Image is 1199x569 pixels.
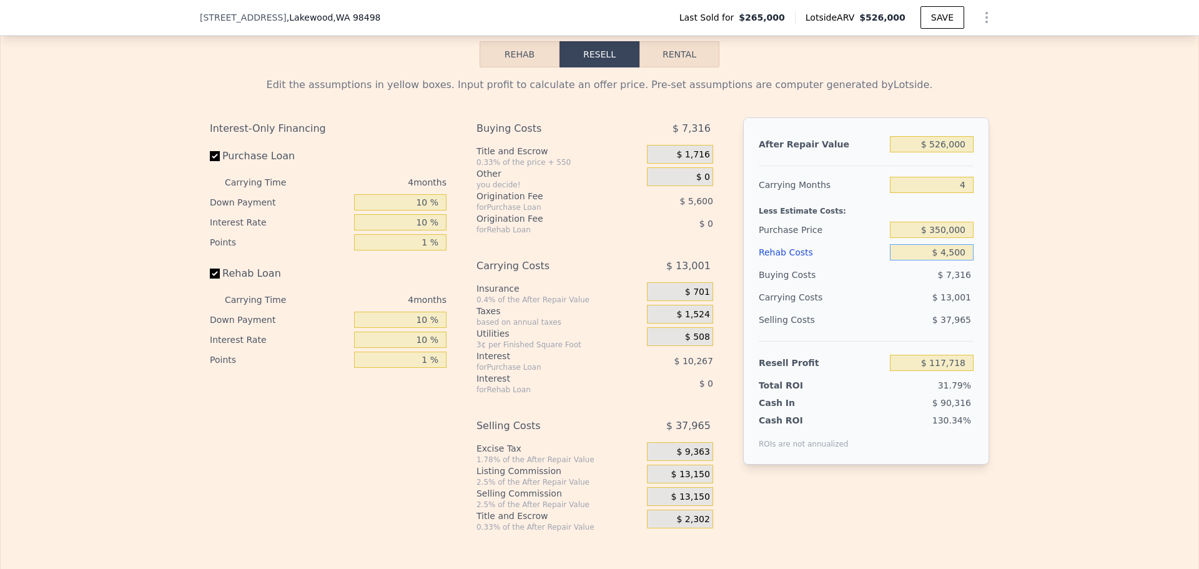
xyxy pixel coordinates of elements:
[759,196,974,219] div: Less Estimate Costs:
[666,415,711,437] span: $ 37,965
[676,309,709,320] span: $ 1,524
[676,514,709,525] span: $ 2,302
[476,157,642,167] div: 0.33% of the price + 550
[210,232,349,252] div: Points
[210,262,349,285] label: Rehab Loan
[476,442,642,455] div: Excise Tax
[932,398,971,408] span: $ 90,316
[699,379,713,388] span: $ 0
[210,151,220,161] input: Purchase Loan
[210,269,220,279] input: Rehab Loan
[671,469,710,480] span: $ 13,150
[476,415,616,437] div: Selling Costs
[859,12,905,22] span: $526,000
[476,255,616,277] div: Carrying Costs
[932,415,971,425] span: 130.34%
[639,41,719,67] button: Rental
[476,212,616,225] div: Origination Fee
[476,190,616,202] div: Origination Fee
[210,350,349,370] div: Points
[476,372,616,385] div: Interest
[476,145,642,157] div: Title and Escrow
[476,295,642,305] div: 0.4% of the After Repair Value
[696,172,710,183] span: $ 0
[759,264,885,286] div: Buying Costs
[210,212,349,232] div: Interest Rate
[476,477,642,487] div: 2.5% of the After Repair Value
[806,11,859,24] span: Lotside ARV
[699,219,713,229] span: $ 0
[333,12,380,22] span: , WA 98498
[759,133,885,156] div: After Repair Value
[225,172,306,192] div: Carrying Time
[210,145,349,167] label: Purchase Loan
[476,500,642,510] div: 2.5% of the After Repair Value
[476,362,616,372] div: for Purchase Loan
[210,310,349,330] div: Down Payment
[210,192,349,212] div: Down Payment
[476,180,642,190] div: you decide!
[560,41,639,67] button: Resell
[476,385,616,395] div: for Rehab Loan
[476,340,642,350] div: 3¢ per Finished Square Foot
[920,6,964,29] button: SAVE
[685,287,710,298] span: $ 701
[673,117,711,140] span: $ 7,316
[200,11,287,24] span: [STREET_ADDRESS]
[759,397,837,409] div: Cash In
[476,167,642,180] div: Other
[759,286,837,309] div: Carrying Costs
[685,332,710,343] span: $ 508
[210,77,989,92] div: Edit the assumptions in yellow boxes. Input profit to calculate an offer price. Pre-set assumptio...
[476,225,616,235] div: for Rehab Loan
[476,317,642,327] div: based on annual taxes
[476,487,642,500] div: Selling Commission
[476,522,642,532] div: 0.33% of the After Repair Value
[225,290,306,310] div: Carrying Time
[671,492,710,503] span: $ 13,150
[476,455,642,465] div: 1.78% of the After Repair Value
[476,327,642,340] div: Utilities
[759,241,885,264] div: Rehab Costs
[938,380,971,390] span: 31.79%
[739,11,785,24] span: $265,000
[476,202,616,212] div: for Purchase Loan
[311,172,447,192] div: 4 months
[476,282,642,295] div: Insurance
[287,11,381,24] span: , Lakewood
[476,305,642,317] div: Taxes
[974,5,999,30] button: Show Options
[210,117,447,140] div: Interest-Only Financing
[476,117,616,140] div: Buying Costs
[480,41,560,67] button: Rehab
[759,414,849,427] div: Cash ROI
[759,352,885,374] div: Resell Profit
[210,330,349,350] div: Interest Rate
[759,427,849,449] div: ROIs are not annualized
[932,292,971,302] span: $ 13,001
[476,350,616,362] div: Interest
[476,465,642,477] div: Listing Commission
[676,149,709,161] span: $ 1,716
[679,11,739,24] span: Last Sold for
[311,290,447,310] div: 4 months
[674,356,713,366] span: $ 10,267
[932,315,971,325] span: $ 37,965
[666,255,711,277] span: $ 13,001
[476,510,642,522] div: Title and Escrow
[938,270,971,280] span: $ 7,316
[759,379,837,392] div: Total ROI
[759,219,885,241] div: Purchase Price
[676,447,709,458] span: $ 9,363
[759,309,885,331] div: Selling Costs
[679,196,713,206] span: $ 5,600
[759,174,885,196] div: Carrying Months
